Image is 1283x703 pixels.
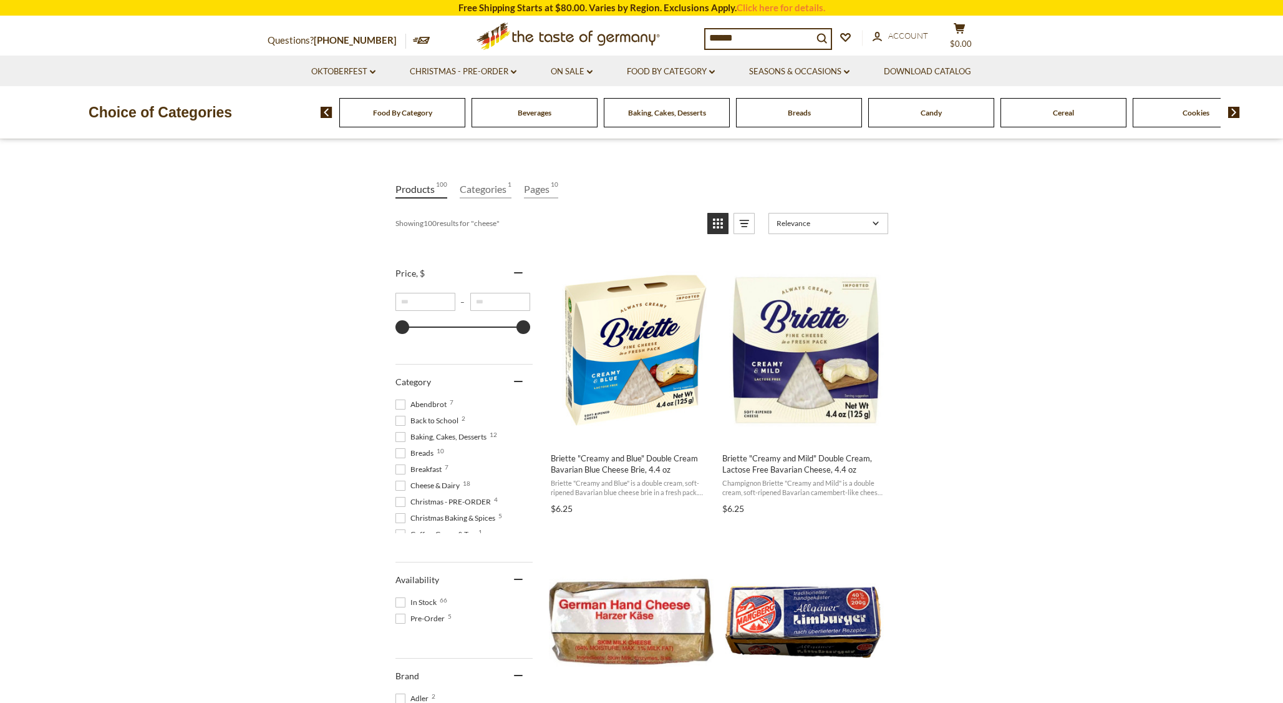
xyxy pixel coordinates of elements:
[395,496,495,508] span: Christmas - PRE-ORDER
[395,464,445,475] span: Breakfast
[498,513,502,519] span: 5
[395,431,490,443] span: Baking, Cakes, Desserts
[478,529,482,535] span: 1
[950,39,972,49] span: $0.00
[416,268,425,278] span: , $
[455,297,470,307] span: –
[395,293,455,311] input: Minimum value
[395,399,450,410] span: Abendbrot
[707,213,729,234] a: View grid mode
[941,22,979,54] button: $0.00
[395,448,437,459] span: Breads
[888,31,928,41] span: Account
[424,219,437,228] b: 100
[508,180,511,197] span: 1
[448,613,452,619] span: 5
[1183,108,1209,117] a: Cookies
[432,693,435,699] span: 2
[395,180,447,199] a: View Products Tab
[460,180,511,199] a: View Categories Tab
[873,29,928,43] a: Account
[722,478,884,498] span: Champignon Briette "Creamy and Mild" is a double cream, soft-ripened Bavarian camembert-like chee...
[737,2,825,13] a: Click here for details.
[395,376,431,387] span: Category
[373,108,432,117] a: Food By Category
[549,256,714,518] a: Briette
[1053,108,1074,117] a: Cereal
[395,268,425,278] span: Price
[551,503,573,514] span: $6.25
[921,108,942,117] a: Candy
[321,107,332,118] img: previous arrow
[720,256,886,518] a: Briette
[463,480,470,486] span: 18
[524,180,558,199] a: View Pages Tab
[551,180,558,197] span: 10
[395,613,448,624] span: Pre-Order
[436,180,447,197] span: 100
[627,65,715,79] a: Food By Category
[722,503,744,514] span: $6.25
[551,478,712,498] span: Briette "Creamy and Blue" is a double cream, soft-ripened Bavarian blue cheese brie in a fresh pa...
[884,65,971,79] a: Download Catalog
[733,213,755,234] a: View list mode
[462,415,465,421] span: 2
[437,448,444,454] span: 10
[395,513,499,524] span: Christmas Baking & Spices
[494,496,498,503] span: 4
[490,431,497,438] span: 12
[1228,107,1240,118] img: next arrow
[314,34,397,46] a: [PHONE_NUMBER]
[445,464,448,470] span: 7
[440,597,447,603] span: 66
[768,213,888,234] a: Sort options
[395,574,439,585] span: Availability
[551,65,593,79] a: On Sale
[395,213,698,234] div: Showing results for " "
[749,65,850,79] a: Seasons & Occasions
[777,219,868,228] span: Relevance
[450,399,453,405] span: 7
[395,480,463,491] span: Cheese & Dairy
[268,32,406,49] p: Questions?
[311,65,375,79] a: Oktoberfest
[410,65,516,79] a: Christmas - PRE-ORDER
[551,453,712,475] span: Briette "Creamy and Blue" Double Cream Bavarian Blue Cheese Brie, 4.4 oz
[395,597,440,608] span: In Stock
[722,453,884,475] span: Briette "Creamy and Mild" Double Cream, Lactose Free Bavarian Cheese, 4.4 oz
[395,529,479,540] span: Coffee, Cocoa & Tea
[395,415,462,426] span: Back to School
[788,108,811,117] a: Breads
[628,108,706,117] a: Baking, Cakes, Desserts
[518,108,551,117] a: Beverages
[395,671,419,681] span: Brand
[470,293,530,311] input: Maximum value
